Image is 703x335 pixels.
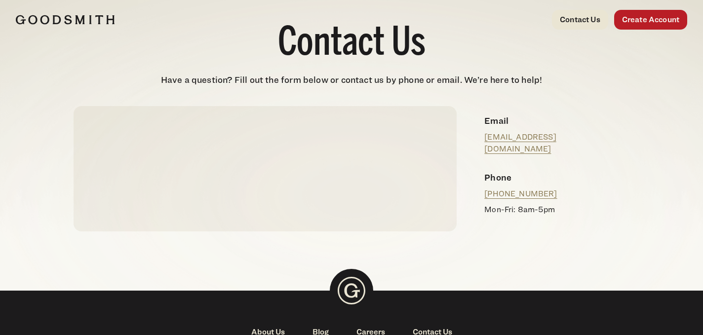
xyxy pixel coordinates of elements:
img: Goodsmith [16,15,115,25]
a: Contact Us [552,10,608,30]
a: [PHONE_NUMBER] [484,189,557,198]
a: Create Account [614,10,687,30]
h4: Email [484,114,622,127]
a: [EMAIL_ADDRESS][DOMAIN_NAME] [484,132,556,153]
h4: Phone [484,171,622,184]
p: Mon-Fri: 8am-5pm [484,204,622,216]
img: Goodsmith Logo [330,269,373,312]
